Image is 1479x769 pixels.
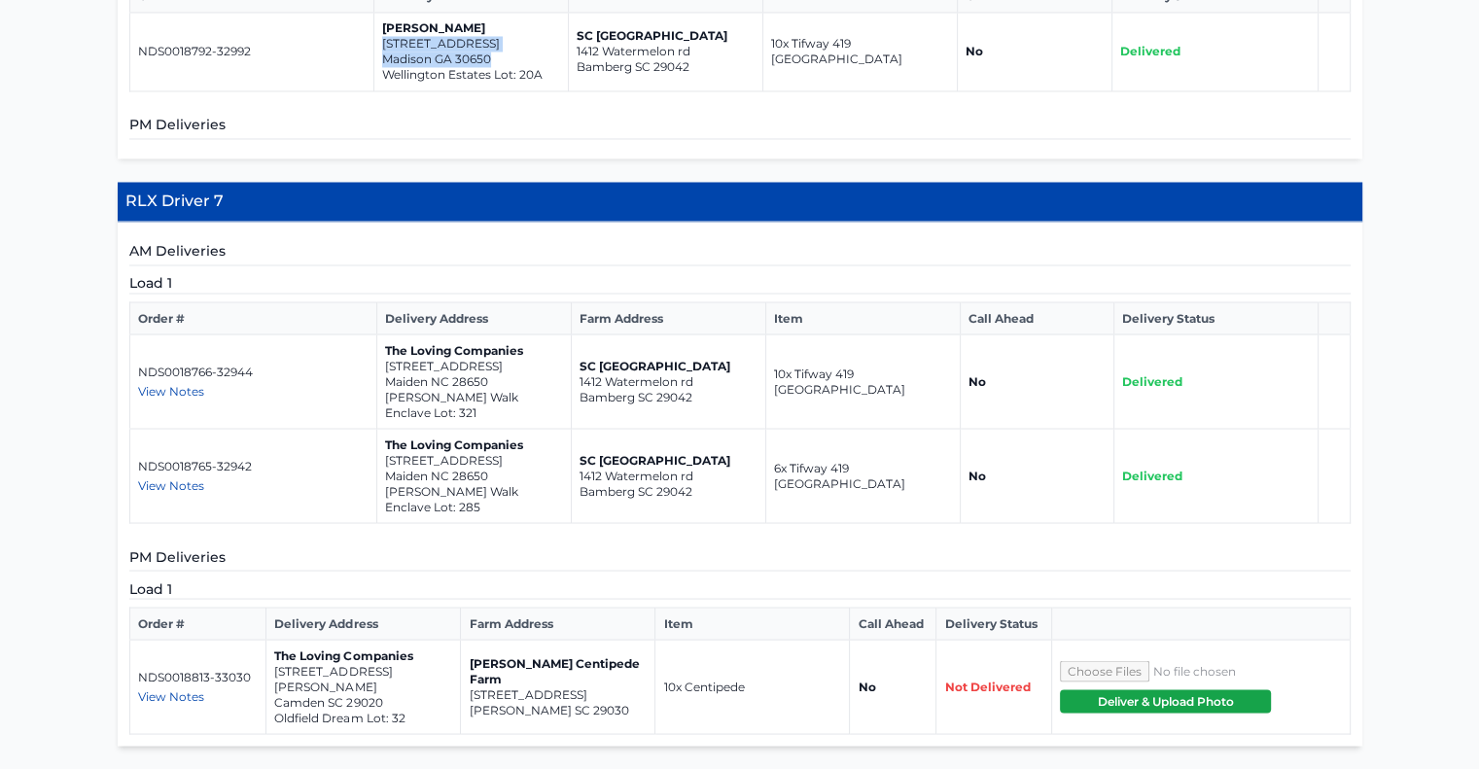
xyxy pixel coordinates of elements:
th: Order # [129,302,376,334]
p: SC [GEOGRAPHIC_DATA] [580,358,757,373]
td: 10x Tifway 419 [GEOGRAPHIC_DATA] [763,13,958,91]
p: NDS0018792-32992 [138,44,367,59]
span: View Notes [138,688,204,703]
p: 1412 Watermelon rd [577,44,755,59]
p: The Loving Companies [385,342,563,358]
p: Maiden NC 28650 [385,468,563,483]
span: Delivered [1122,373,1182,388]
p: [STREET_ADDRESS] [385,358,563,373]
p: SC [GEOGRAPHIC_DATA] [577,28,755,44]
p: [STREET_ADDRESS][PERSON_NAME] [274,663,452,694]
p: NDS0018766-32944 [138,364,369,379]
strong: No [968,373,986,388]
th: Farm Address [571,302,765,334]
td: 6x Tifway 419 [GEOGRAPHIC_DATA] [765,429,960,523]
p: NDS0018813-33030 [138,669,259,684]
strong: No [858,679,875,693]
p: The Loving Companies [274,647,452,663]
p: Camden SC 29020 [274,694,452,710]
th: Delivery Status [936,608,1052,640]
p: [PERSON_NAME] SC 29030 [469,702,647,717]
p: [STREET_ADDRESS] [469,686,647,702]
p: The Loving Companies [385,437,563,452]
p: [STREET_ADDRESS] [382,36,560,52]
th: Delivery Status [1113,302,1319,334]
p: 1412 Watermelon rd [580,373,757,389]
p: [PERSON_NAME] [382,20,560,36]
p: [PERSON_NAME] Centipede Farm [469,655,647,686]
th: Delivery Address [266,608,461,640]
h5: AM Deliveries [129,241,1351,265]
span: View Notes [138,477,204,492]
th: Item [765,302,960,334]
strong: No [968,468,986,482]
p: Oldfield Dream Lot: 32 [274,710,452,725]
td: 10x Tifway 419 [GEOGRAPHIC_DATA] [765,334,960,429]
span: Delivered [1122,468,1182,482]
th: Call Ahead [960,302,1113,334]
th: Delivery Address [376,302,571,334]
p: [PERSON_NAME] Walk Enclave Lot: 285 [385,483,563,514]
h4: RLX Driver 7 [118,182,1362,222]
p: SC [GEOGRAPHIC_DATA] [580,452,757,468]
h5: Load 1 [129,578,1351,599]
span: View Notes [138,383,204,398]
th: Call Ahead [850,608,936,640]
p: [STREET_ADDRESS] [385,452,563,468]
p: Madison GA 30650 [382,52,560,67]
th: Item [655,608,850,640]
p: Bamberg SC 29042 [577,59,755,75]
p: Bamberg SC 29042 [580,483,757,499]
strong: No [966,44,983,58]
th: Order # [129,608,266,640]
p: Wellington Estates Lot: 20A [382,67,560,83]
td: 10x Centipede [655,640,850,734]
p: 1412 Watermelon rd [580,468,757,483]
button: Deliver & Upload Photo [1060,689,1271,713]
h5: Load 1 [129,273,1351,294]
span: Not Delivered [944,679,1030,693]
p: Bamberg SC 29042 [580,389,757,404]
th: Farm Address [461,608,655,640]
p: [PERSON_NAME] Walk Enclave Lot: 321 [385,389,563,420]
h5: PM Deliveries [129,546,1351,571]
h5: PM Deliveries [129,115,1351,139]
p: Maiden NC 28650 [385,373,563,389]
span: Delivered [1120,44,1180,58]
p: NDS0018765-32942 [138,458,369,473]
